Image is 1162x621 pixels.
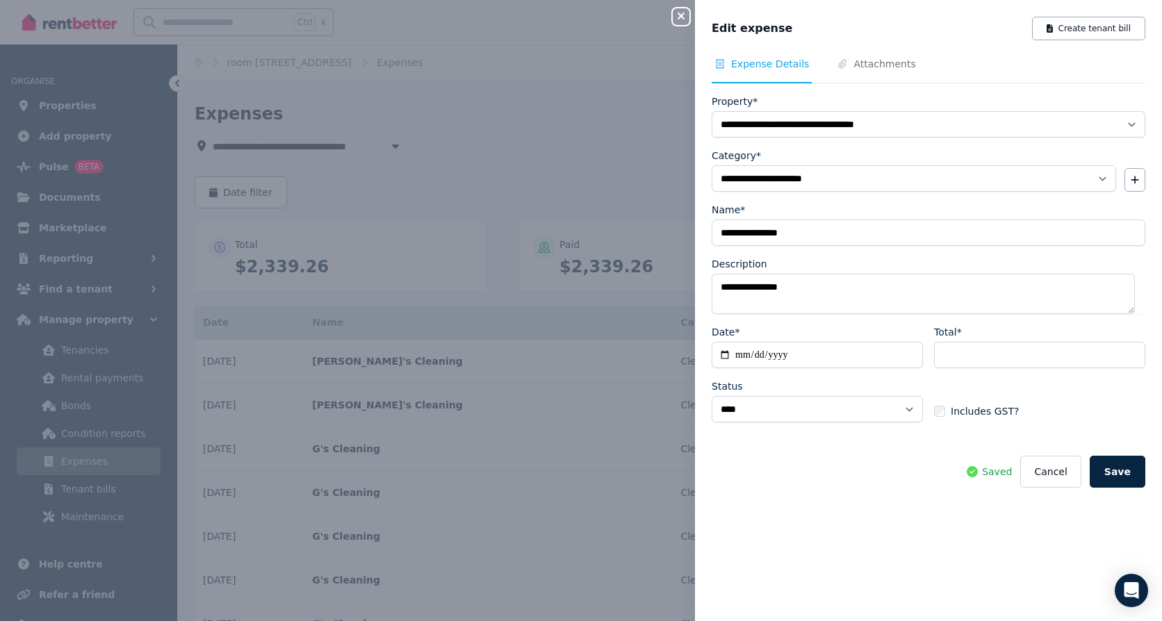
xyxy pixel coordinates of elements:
[712,379,743,393] label: Status
[853,57,915,71] span: Attachments
[712,203,745,217] label: Name*
[712,57,1145,83] nav: Tabs
[712,94,758,108] label: Property*
[712,257,767,271] label: Description
[951,404,1019,418] span: Includes GST?
[712,149,761,163] label: Category*
[1090,456,1145,488] button: Save
[934,325,962,339] label: Total*
[712,325,739,339] label: Date*
[731,57,809,71] span: Expense Details
[712,20,792,37] span: Edit expense
[1115,574,1148,607] div: Open Intercom Messenger
[1032,17,1145,40] button: Create tenant bill
[1020,456,1081,488] button: Cancel
[934,406,945,417] input: Includes GST?
[982,465,1012,479] span: Saved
